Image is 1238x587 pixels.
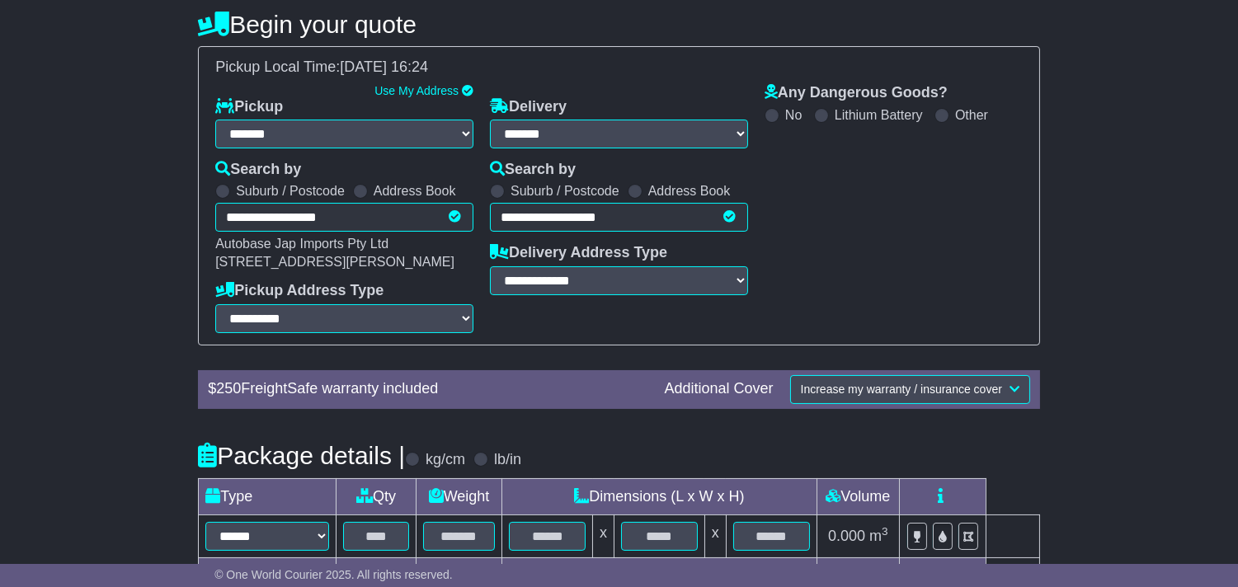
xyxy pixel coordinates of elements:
[416,478,501,514] td: Weight
[869,528,888,544] span: m
[790,375,1030,404] button: Increase my warranty / insurance cover
[490,161,576,179] label: Search by
[494,451,521,469] label: lb/in
[765,84,948,102] label: Any Dangerous Goods?
[648,183,731,199] label: Address Book
[215,161,301,179] label: Search by
[817,478,899,514] td: Volume
[215,98,283,116] label: Pickup
[593,514,614,557] td: x
[236,183,345,199] label: Suburb / Postcode
[215,282,384,300] label: Pickup Address Type
[340,59,428,75] span: [DATE] 16:24
[198,442,405,469] h4: Package details |
[426,451,465,469] label: kg/cm
[374,183,456,199] label: Address Book
[490,244,667,262] label: Delivery Address Type
[955,107,988,123] label: Other
[835,107,923,123] label: Lithium Battery
[215,237,388,251] span: Autobase Jap Imports Pty Ltd
[215,255,454,269] span: [STREET_ADDRESS][PERSON_NAME]
[785,107,802,123] label: No
[502,478,817,514] td: Dimensions (L x W x H)
[490,98,567,116] label: Delivery
[198,11,1040,38] h4: Begin your quote
[214,568,453,581] span: © One World Courier 2025. All rights reserved.
[216,380,241,397] span: 250
[337,478,417,514] td: Qty
[657,380,782,398] div: Additional Cover
[801,383,1002,396] span: Increase my warranty / insurance cover
[882,525,888,538] sup: 3
[511,183,619,199] label: Suburb / Postcode
[374,84,459,97] a: Use My Address
[200,380,656,398] div: $ FreightSafe warranty included
[199,478,337,514] td: Type
[828,528,865,544] span: 0.000
[704,514,726,557] td: x
[207,59,1031,77] div: Pickup Local Time:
